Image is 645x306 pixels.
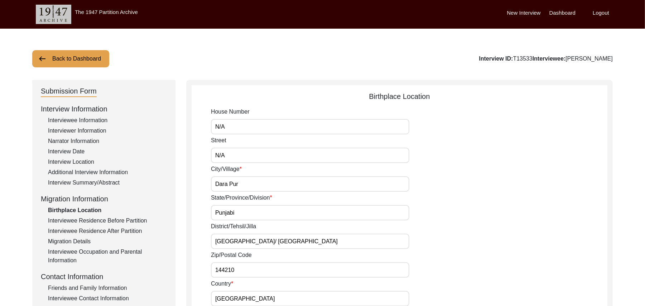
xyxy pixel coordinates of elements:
div: Interview Location [48,158,167,166]
label: Logout [593,9,609,17]
div: T13533 [PERSON_NAME] [479,54,613,63]
div: Additional Interview Information [48,168,167,177]
div: Interviewer Information [48,126,167,135]
label: State/Province/Division [211,193,272,202]
label: District/Tehsil/Jilla [211,222,256,231]
label: Zip/Postal Code [211,251,252,259]
div: Interviewee Information [48,116,167,125]
div: Birthplace Location [192,91,607,102]
div: Friends and Family Information [48,284,167,292]
div: Interviewee Residence After Partition [48,227,167,235]
label: Dashboard [549,9,576,17]
div: Interview Information [41,104,167,114]
div: Migration Information [41,193,167,204]
div: Narrator Information [48,137,167,145]
label: Country [211,279,233,288]
div: Migration Details [48,237,167,246]
label: Street [211,136,226,145]
div: Interview Date [48,147,167,156]
img: arrow-left.png [38,54,47,63]
b: Interviewee: [533,56,565,62]
label: City/Village [211,165,242,173]
button: Back to Dashboard [32,50,109,67]
div: Submission Form [41,86,97,97]
img: header-logo.png [36,5,71,24]
div: Birthplace Location [48,206,167,215]
div: Contact Information [41,271,167,282]
div: Interviewee Occupation and Parental Information [48,248,167,265]
label: House Number [211,107,250,116]
div: Interviewee Contact Information [48,294,167,303]
div: Interviewee Residence Before Partition [48,216,167,225]
div: Interview Summary/Abstract [48,178,167,187]
b: Interview ID: [479,56,513,62]
label: The 1947 Partition Archive [75,9,138,15]
label: New Interview [507,9,541,17]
